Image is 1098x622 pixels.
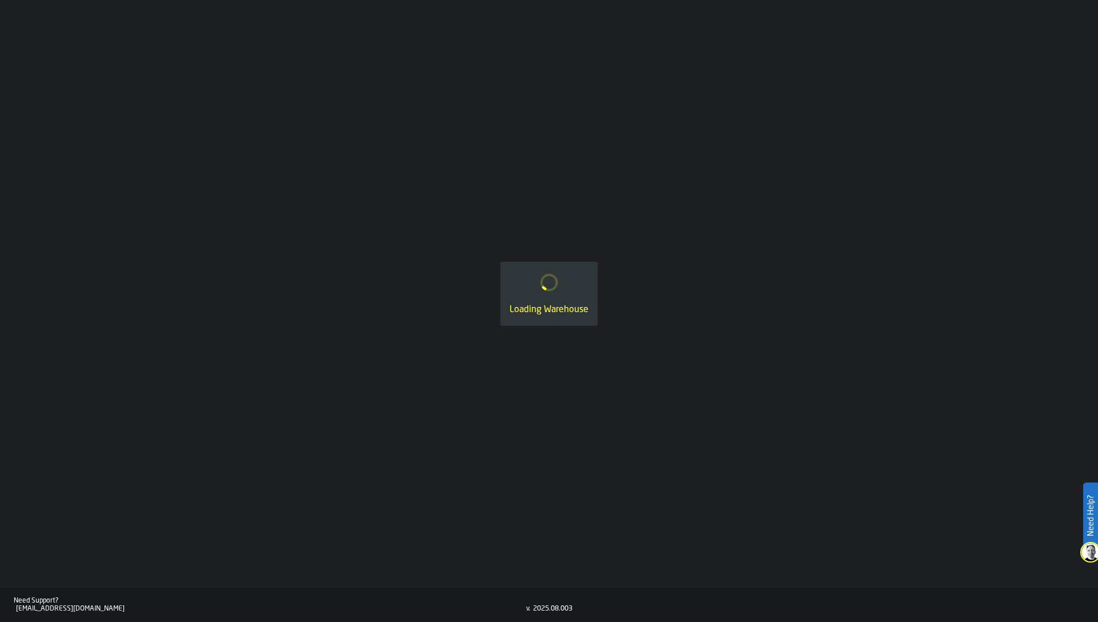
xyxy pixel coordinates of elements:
[533,605,572,613] div: 2025.08.003
[16,605,526,613] div: [EMAIL_ADDRESS][DOMAIN_NAME]
[510,303,588,317] div: Loading Warehouse
[526,605,531,613] div: v.
[14,597,526,613] a: Need Support?[EMAIL_ADDRESS][DOMAIN_NAME]
[1084,484,1097,548] label: Need Help?
[14,597,526,605] div: Need Support?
